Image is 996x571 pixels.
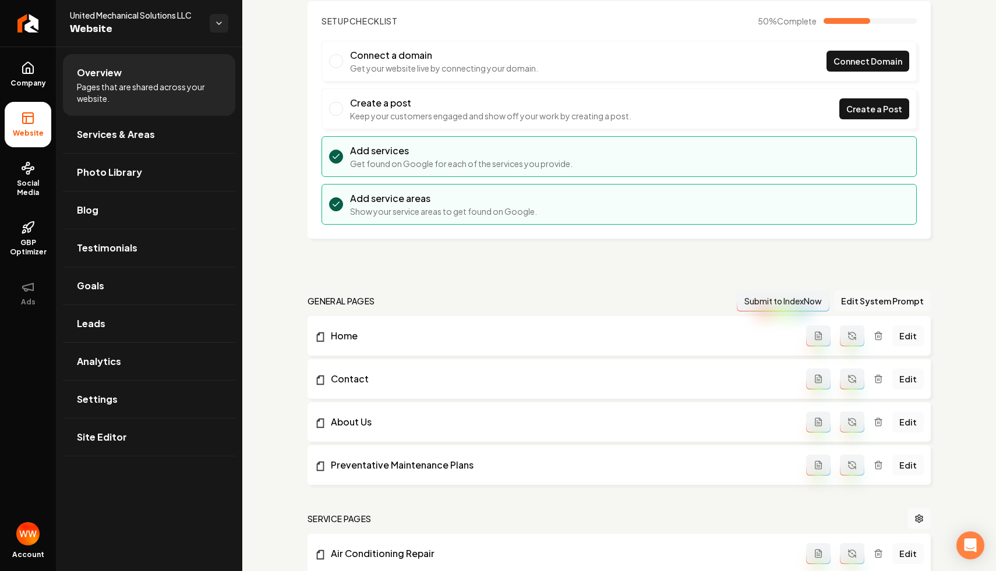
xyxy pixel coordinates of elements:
[77,127,155,141] span: Services & Areas
[16,522,40,545] button: Open user button
[315,415,806,429] a: About Us
[63,154,235,191] a: Photo Library
[70,21,200,37] span: Website
[77,354,121,368] span: Analytics
[806,368,831,389] button: Add admin page prompt
[77,392,118,406] span: Settings
[70,9,200,21] span: United Mechanical Solutions LLC
[350,62,538,74] p: Get your website live by connecting your domain.
[806,325,831,346] button: Add admin page prompt
[77,317,105,331] span: Leads
[737,290,829,311] button: Submit to IndexNow
[350,48,538,62] h3: Connect a domain
[77,203,98,217] span: Blog
[63,343,235,380] a: Analytics
[5,52,51,97] a: Company
[63,191,235,229] a: Blog
[827,51,909,72] a: Connect Domain
[322,16,349,26] span: Setup
[350,144,573,158] h3: Add services
[5,179,51,197] span: Social Media
[892,325,924,346] a: Edit
[63,229,235,267] a: Testimonials
[63,419,235,456] a: Site Editor
[63,116,235,153] a: Services & Areas
[892,455,924,476] a: Edit
[806,543,831,564] button: Add admin page prompt
[8,129,48,138] span: Website
[892,412,924,432] a: Edit
[5,211,51,266] a: GBP Optimizer
[315,329,806,343] a: Home
[350,110,631,122] p: Keep your customers engaged and show off your work by creating a post.
[834,290,931,311] button: Edit System Prompt
[16,522,40,545] img: Will Wallace
[322,15,398,27] h2: Checklist
[5,271,51,316] button: Ads
[63,381,235,418] a: Settings
[806,412,831,432] button: Add admin page prompt
[839,98,909,119] a: Create a Post
[350,205,537,217] p: Show your service areas to get found on Google.
[350,191,537,205] h3: Add service areas
[892,368,924,389] a: Edit
[956,531,984,559] div: Open Intercom Messenger
[833,55,902,68] span: Connect Domain
[17,14,39,33] img: Rebolt Logo
[350,96,631,110] h3: Create a post
[5,152,51,207] a: Social Media
[77,430,127,444] span: Site Editor
[5,238,51,257] span: GBP Optimizer
[77,279,104,293] span: Goals
[63,267,235,304] a: Goals
[350,158,573,169] p: Get found on Google for each of the services you provide.
[77,165,142,179] span: Photo Library
[16,297,40,307] span: Ads
[308,513,372,524] h2: Service Pages
[758,15,817,27] span: 50 %
[6,79,51,88] span: Company
[846,103,902,115] span: Create a Post
[315,547,806,561] a: Air Conditioning Repair
[77,81,221,104] span: Pages that are shared across your website.
[892,543,924,564] a: Edit
[77,66,122,80] span: Overview
[806,455,831,476] button: Add admin page prompt
[63,305,235,342] a: Leads
[77,241,137,255] span: Testimonials
[315,372,806,386] a: Contact
[777,16,817,26] span: Complete
[12,550,44,559] span: Account
[315,458,806,472] a: Preventative Maintenance Plans
[308,295,375,307] h2: general pages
